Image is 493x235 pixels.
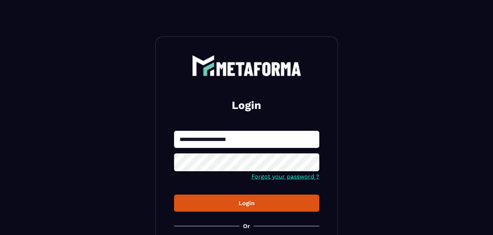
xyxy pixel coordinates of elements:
h2: Login [183,98,311,113]
p: Or [243,223,250,230]
button: Login [174,195,319,212]
a: Forgot your password ? [251,173,319,180]
img: logo [192,55,301,76]
div: Login [180,200,313,207]
a: logo [174,55,319,76]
